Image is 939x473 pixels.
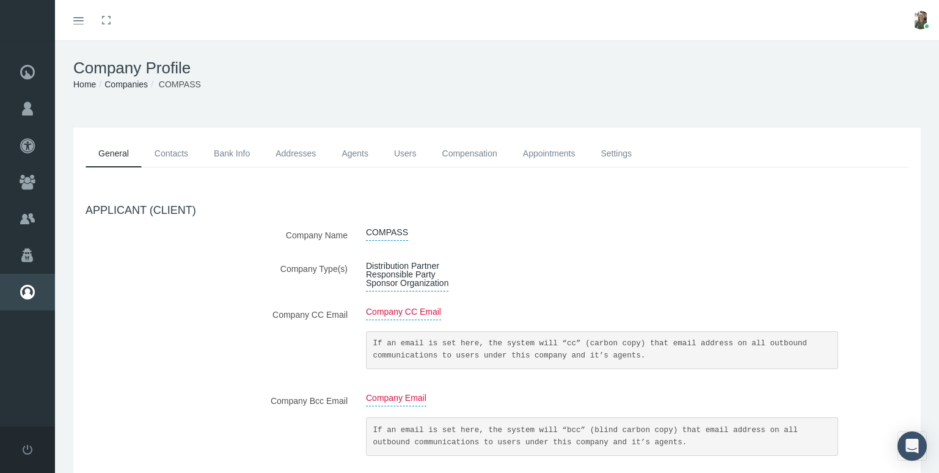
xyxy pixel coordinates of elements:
div: Open Intercom Messenger [897,431,927,461]
h4: APPLICANT (CLIENT) [86,204,908,218]
span: Distribution Partner Responsible Party Sponsor Organization [366,258,448,291]
a: Bank Info [201,140,263,167]
a: General [86,140,142,167]
a: Users [381,140,429,167]
label: Company Bcc Email [76,390,357,411]
span: COMPASS [366,224,408,241]
a: Settings [588,140,645,167]
label: Company Name [76,224,357,246]
img: S_Profile_Picture_15372.jpg [912,11,930,29]
a: Contacts [142,140,201,167]
label: Company Type(s) [76,258,357,291]
pre: If an email is set here, the system will “bcc” (blind carbon copy) that email address on all outb... [366,417,838,456]
h1: Company Profile [73,59,921,78]
span: COMPASS [159,79,201,89]
a: Addresses [263,140,329,167]
label: Company CC Email [76,304,357,325]
a: Agents [329,140,381,167]
pre: If an email is set here, the system will “cc” (carbon copy) that email address on all outbound co... [366,331,838,370]
a: Appointments [510,140,588,167]
a: Home [73,79,96,89]
span: Company Email [366,390,426,406]
a: Compensation [429,140,510,167]
a: Companies [104,79,148,89]
span: Company CC Email [366,304,441,320]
